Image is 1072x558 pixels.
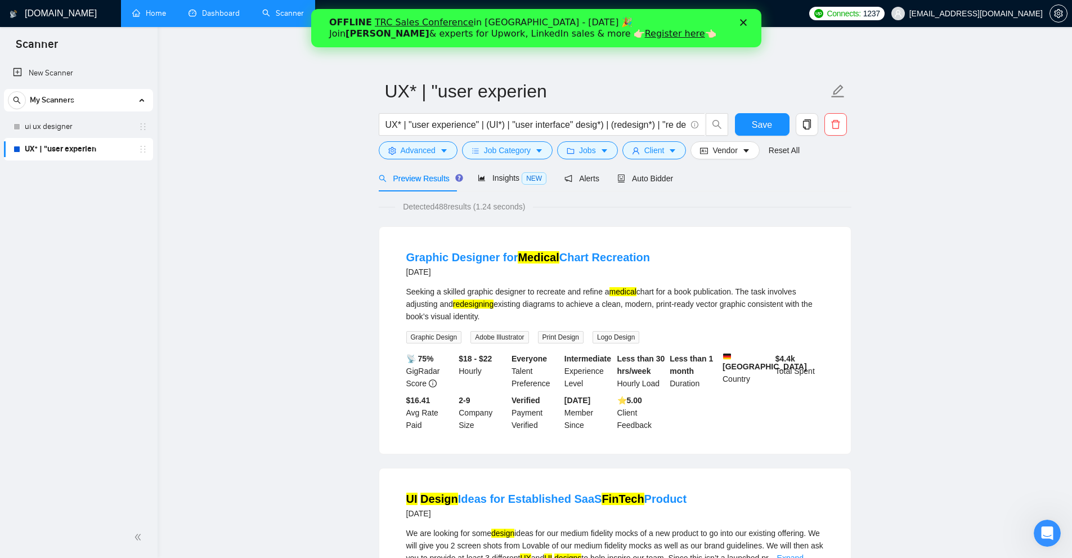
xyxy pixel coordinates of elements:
span: Preview Results [379,174,460,183]
mark: redesigning [453,300,494,309]
span: holder [138,122,147,131]
span: search [379,175,387,182]
button: search [706,113,728,136]
span: notification [564,175,572,182]
span: Auto Bidder [617,174,673,183]
b: Less than 1 month [670,354,713,376]
b: Verified [512,396,540,405]
b: $16.41 [406,396,430,405]
mark: Design [420,493,458,505]
mark: medical [609,287,636,296]
span: Save [752,118,772,132]
li: New Scanner [4,62,153,84]
div: Tooltip anchor [454,173,464,183]
span: Vendor [712,144,737,157]
span: Advanced [401,144,436,157]
div: Payment Verified [509,394,562,431]
button: idcardVendorcaret-down [690,141,759,159]
mark: design [491,529,514,538]
span: setting [388,146,396,155]
button: copy [796,113,818,136]
input: Search Freelance Jobs... [385,118,686,132]
div: [DATE] [406,265,650,279]
span: Alerts [564,174,599,183]
span: edit [831,84,845,99]
span: Detected 488 results (1.24 seconds) [395,200,533,213]
span: search [706,119,728,130]
div: Seeking a skilled graphic designer to recreate and refine a chart for a book publication. The tas... [406,285,824,323]
span: double-left [134,532,145,543]
img: 🇩🇪 [723,352,731,360]
span: info-circle [691,121,698,128]
span: Adobe Illustrator [470,331,528,343]
div: Company Size [456,394,509,431]
mark: Medical [518,251,559,264]
div: Talent Preference [509,352,562,390]
b: Intermediate [564,354,611,363]
div: Country [720,352,773,390]
b: Less than 30 hrs/week [617,354,665,376]
a: Graphic Designer forMedicalChart Recreation [406,251,650,264]
input: Scanner name... [385,77,828,105]
span: Graphic Design [406,331,462,343]
div: Hourly [456,352,509,390]
span: bars [472,146,479,155]
b: $18 - $22 [459,354,492,363]
li: My Scanners [4,89,153,160]
span: caret-down [742,146,750,155]
a: dashboardDashboard [189,8,240,18]
button: delete [824,113,847,136]
span: Client [644,144,665,157]
div: Member Since [562,394,615,431]
button: barsJob Categorycaret-down [462,141,553,159]
div: GigRadar Score [404,352,457,390]
span: user [894,10,902,17]
span: search [8,96,25,104]
span: holder [138,145,147,154]
span: caret-down [600,146,608,155]
b: 📡 75% [406,354,434,363]
div: [DATE] [406,507,687,520]
span: My Scanners [30,89,74,111]
span: 1237 [863,7,880,20]
div: Hourly Load [615,352,668,390]
span: idcard [700,146,708,155]
span: Scanner [7,36,67,60]
span: setting [1050,9,1067,18]
span: folder [567,146,575,155]
span: robot [617,175,625,182]
div: Avg Rate Paid [404,394,457,431]
a: homeHome [132,8,166,18]
span: NEW [522,172,546,185]
span: Job Category [484,144,531,157]
iframe: Intercom live chat banner [311,9,761,47]
span: area-chart [478,174,486,182]
a: searchScanner [262,8,304,18]
a: Register here [334,19,394,30]
span: delete [825,119,846,130]
span: Logo Design [593,331,639,343]
b: Everyone [512,354,547,363]
a: UX* | "user experien [25,138,132,160]
button: search [8,91,26,109]
div: Total Spent [773,352,826,390]
span: Jobs [579,144,596,157]
a: UI DesignIdeas for Established SaaSFinTechProduct [406,493,687,505]
span: caret-down [440,146,448,155]
b: [DATE] [564,396,590,405]
span: info-circle [429,380,437,387]
b: $ 4.4k [775,354,795,363]
span: caret-down [669,146,676,155]
span: Connects: [827,7,860,20]
button: settingAdvancedcaret-down [379,141,457,159]
a: setting [1049,9,1067,18]
div: Close [429,10,440,17]
button: folderJobscaret-down [557,141,618,159]
a: Reset All [769,144,800,157]
button: setting [1049,5,1067,23]
span: user [632,146,640,155]
a: ui ux designer [25,115,132,138]
img: upwork-logo.png [814,9,823,18]
iframe: Intercom live chat [1034,520,1061,547]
